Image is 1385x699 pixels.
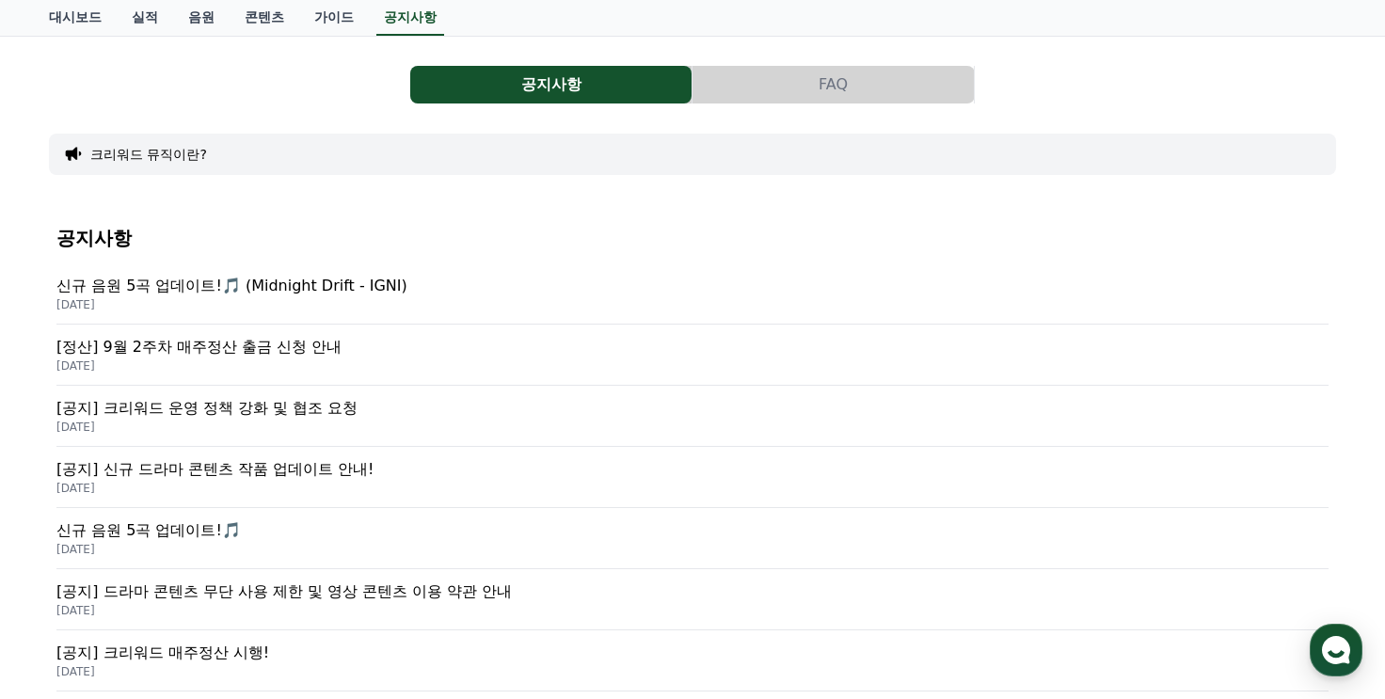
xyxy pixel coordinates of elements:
p: [DATE] [56,542,1329,557]
a: [공지] 크리워드 운영 정책 강화 및 협조 요청 [DATE] [56,386,1329,447]
p: [DATE] [56,358,1329,373]
button: FAQ [692,66,974,103]
button: 크리워드 뮤직이란? [90,145,207,164]
p: [DATE] [56,603,1329,618]
a: [공지] 드라마 콘텐츠 무단 사용 제한 및 영상 콘텐츠 이용 약관 안내 [DATE] [56,569,1329,630]
a: [공지] 크리워드 매주정산 시행! [DATE] [56,630,1329,691]
p: [DATE] [56,297,1329,312]
h4: 공지사항 [56,228,1329,248]
p: [정산] 9월 2주차 매주정산 출금 신청 안내 [56,336,1329,358]
p: [DATE] [56,664,1329,679]
p: 신규 음원 5곡 업데이트!🎵 (Midnight Drift - IGNI) [56,275,1329,297]
p: [공지] 드라마 콘텐츠 무단 사용 제한 및 영상 콘텐츠 이용 약관 안내 [56,580,1329,603]
a: FAQ [692,66,975,103]
button: 공지사항 [410,66,692,103]
a: [공지] 신규 드라마 콘텐츠 작품 업데이트 안내! [DATE] [56,447,1329,508]
p: [공지] 크리워드 매주정산 시행! [56,642,1329,664]
a: [정산] 9월 2주차 매주정산 출금 신청 안내 [DATE] [56,325,1329,386]
a: 신규 음원 5곡 업데이트!🎵 [DATE] [56,508,1329,569]
p: [공지] 신규 드라마 콘텐츠 작품 업데이트 안내! [56,458,1329,481]
p: 신규 음원 5곡 업데이트!🎵 [56,519,1329,542]
p: [공지] 크리워드 운영 정책 강화 및 협조 요청 [56,397,1329,420]
a: 신규 음원 5곡 업데이트!🎵 (Midnight Drift - IGNI) [DATE] [56,263,1329,325]
p: [DATE] [56,481,1329,496]
p: [DATE] [56,420,1329,435]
